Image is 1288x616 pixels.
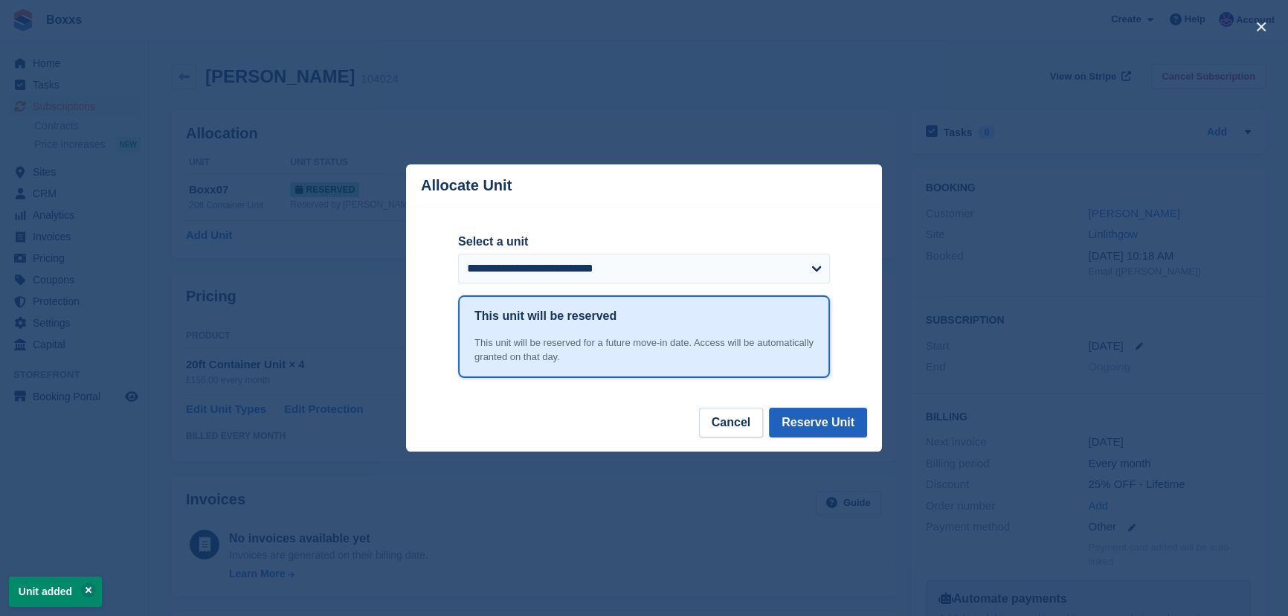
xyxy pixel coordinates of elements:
[9,577,102,607] p: Unit added
[1249,15,1273,39] button: close
[421,177,512,194] p: Allocate Unit
[458,233,830,251] label: Select a unit
[699,408,763,437] button: Cancel
[769,408,867,437] button: Reserve Unit
[474,336,814,365] div: This unit will be reserved for a future move-in date. Access will be automatically granted on tha...
[474,307,616,325] h1: This unit will be reserved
